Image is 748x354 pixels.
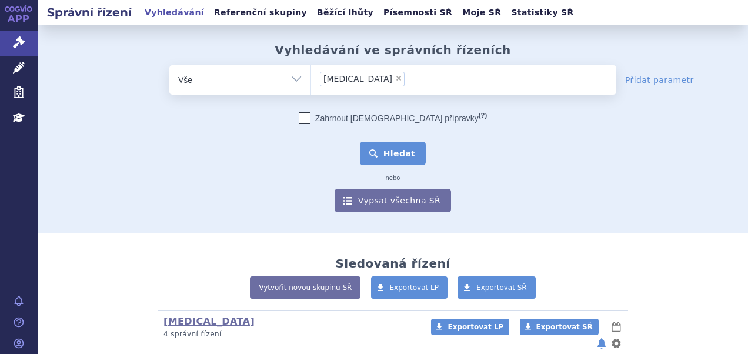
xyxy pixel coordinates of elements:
[476,283,527,292] span: Exportovat SŘ
[141,5,208,21] a: Vyhledávání
[507,5,577,21] a: Statistiky SŘ
[380,5,456,21] a: Písemnosti SŘ
[431,319,509,335] a: Exportovat LP
[448,323,503,331] span: Exportovat LP
[313,5,377,21] a: Běžící lhůty
[275,43,511,57] h2: Vyhledávání ve správních řízeních
[163,316,255,327] a: [MEDICAL_DATA]
[371,276,448,299] a: Exportovat LP
[408,71,464,86] input: [MEDICAL_DATA]
[38,4,141,21] h2: Správní řízení
[335,256,450,270] h2: Sledovaná řízení
[335,189,451,212] a: Vypsat všechna SŘ
[395,75,402,82] span: ×
[596,336,607,350] button: notifikace
[610,336,622,350] button: nastavení
[211,5,310,21] a: Referenční skupiny
[390,283,439,292] span: Exportovat LP
[536,323,593,331] span: Exportovat SŘ
[163,329,416,339] p: 4 správní řízení
[380,175,406,182] i: nebo
[323,75,392,83] span: [MEDICAL_DATA]
[299,112,487,124] label: Zahrnout [DEMOGRAPHIC_DATA] přípravky
[250,276,360,299] a: Vytvořit novou skupinu SŘ
[520,319,599,335] a: Exportovat SŘ
[625,74,694,86] a: Přidat parametr
[479,112,487,119] abbr: (?)
[458,276,536,299] a: Exportovat SŘ
[459,5,505,21] a: Moje SŘ
[360,142,426,165] button: Hledat
[610,320,622,334] button: lhůty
